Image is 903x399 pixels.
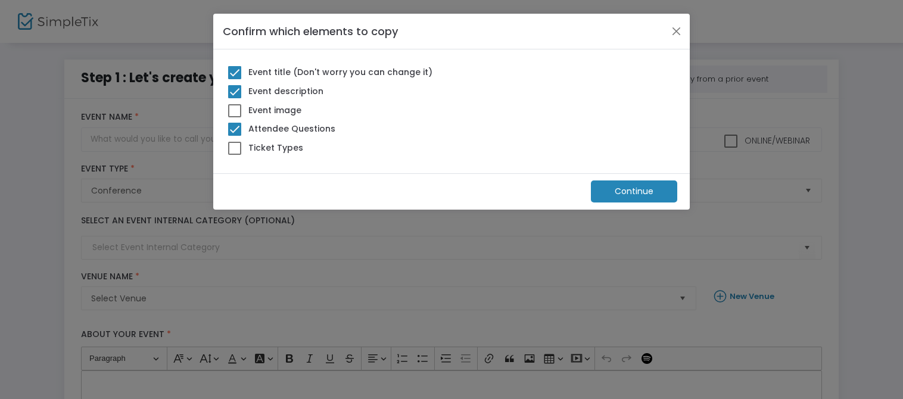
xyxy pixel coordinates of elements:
[246,85,323,97] span: Event description
[246,123,335,135] span: Attendee Questions
[246,142,303,154] span: Ticket Types
[223,23,398,39] h4: Confirm which elements to copy
[591,180,677,202] m-button: Continue
[669,23,684,39] button: Close
[246,104,301,116] span: Event image
[246,66,432,78] span: Event title (Don't worry you can change it)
